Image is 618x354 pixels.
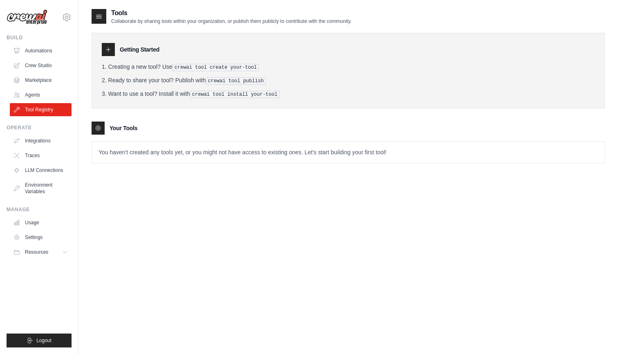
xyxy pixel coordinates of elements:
a: LLM Connections [10,164,72,177]
div: Operate [7,124,72,131]
a: Marketplace [10,74,72,87]
a: Crew Studio [10,59,72,72]
span: Resources [25,249,48,255]
a: Traces [10,149,72,162]
a: Automations [10,44,72,57]
span: Logout [36,337,51,344]
a: Agents [10,88,72,101]
a: Settings [10,231,72,244]
a: Environment Variables [10,178,72,198]
pre: crewai tool install your-tool [190,91,280,98]
button: Logout [7,334,72,347]
li: Want to use a tool? Install it with [102,90,595,98]
div: Build [7,34,72,41]
div: Manage [7,206,72,213]
pre: crewai tool create your-tool [172,64,259,71]
p: Collaborate by sharing tools within your organization, or publish them publicly to contribute wit... [111,18,352,25]
pre: crewai tool publish [206,77,266,85]
p: You haven't created any tools yet, or you might not have access to existing ones. Let's start bui... [92,142,605,163]
li: Ready to share your tool? Publish with [102,76,595,85]
li: Creating a new tool? Use [102,63,595,71]
button: Resources [10,246,72,259]
h3: Getting Started [120,45,159,54]
img: Logo [7,9,47,25]
h3: Your Tools [110,124,137,132]
a: Integrations [10,134,72,147]
a: Tool Registry [10,103,72,116]
h2: Tools [111,8,352,18]
a: Usage [10,216,72,229]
